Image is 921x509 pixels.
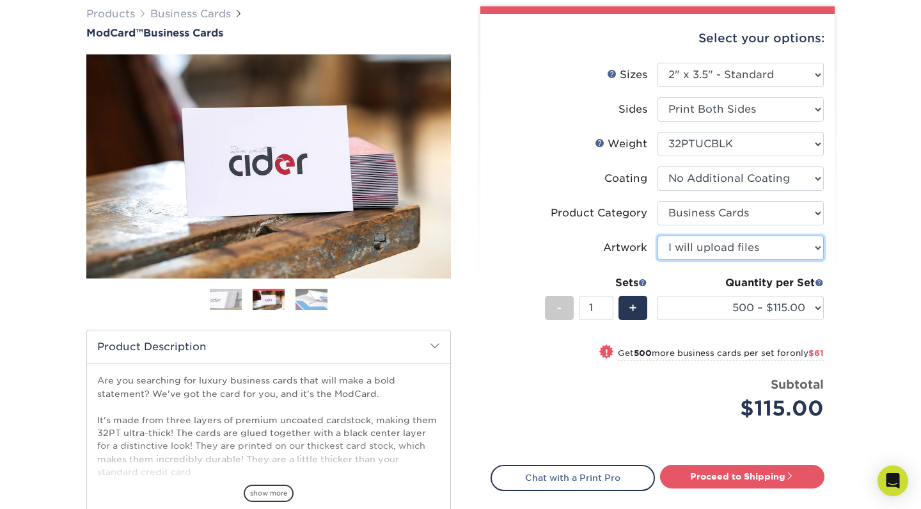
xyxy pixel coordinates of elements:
div: $115.00 [667,393,824,424]
a: Proceed to Shipping [660,465,824,488]
h1: Business Cards [86,27,451,39]
div: Quantity per Set [657,275,824,291]
img: Business Cards 03 [295,288,327,311]
img: ModCard™ 02 [86,54,451,279]
a: Products [86,8,135,20]
strong: 500 [634,348,652,358]
div: Coating [604,171,647,186]
div: Product Category [551,206,647,221]
div: Sides [618,102,647,117]
span: - [556,298,562,318]
div: Open Intercom Messenger [878,465,908,496]
small: Get more business cards per set for [618,348,824,361]
img: Business Cards 01 [210,284,242,316]
a: Business Cards [150,8,231,20]
div: Sets [545,275,647,291]
img: Business Cards 02 [253,291,285,311]
span: only [790,348,824,358]
span: + [629,298,637,318]
span: ! [605,346,608,359]
div: Weight [595,136,647,152]
div: Select your options: [491,14,824,63]
span: $61 [808,348,824,358]
span: show more [244,485,294,502]
strong: Subtotal [771,377,824,391]
a: Chat with a Print Pro [491,465,655,490]
h2: Product Description [87,330,450,363]
div: Sizes [607,67,647,83]
div: Artwork [603,240,647,255]
a: ModCard™Business Cards [86,27,451,39]
span: ModCard™ [86,27,143,39]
